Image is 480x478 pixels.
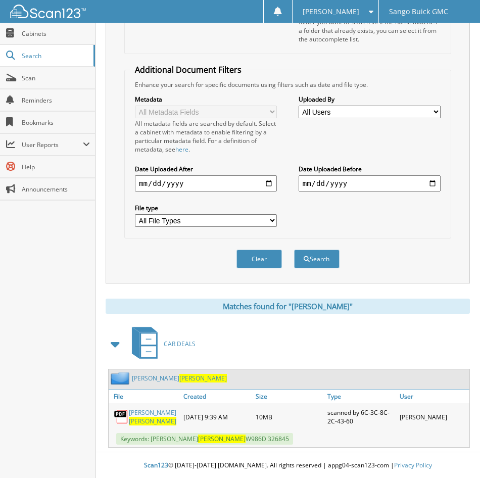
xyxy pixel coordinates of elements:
[111,372,132,385] img: folder2.png
[129,408,178,425] a: [PERSON_NAME][PERSON_NAME]
[299,165,441,173] label: Date Uploaded Before
[135,165,277,173] label: Date Uploaded After
[126,324,196,364] a: CAR DEALS
[429,429,480,478] iframe: Chat Widget
[144,461,168,469] span: Scan123
[22,74,90,82] span: Scan
[135,204,277,212] label: File type
[22,185,90,194] span: Announcements
[179,374,227,383] span: [PERSON_NAME]
[299,95,441,104] label: Uploaded By
[181,390,253,403] a: Created
[22,52,88,60] span: Search
[175,145,188,154] a: here
[130,80,446,89] div: Enhance your search for specific documents using filters such as date and file type.
[109,390,181,403] a: File
[394,461,432,469] a: Privacy Policy
[106,299,470,314] div: Matches found for "[PERSON_NAME]"
[22,118,90,127] span: Bookmarks
[303,9,359,15] span: [PERSON_NAME]
[325,406,397,428] div: scanned by 6C-3C-8C-2C-43-60
[130,64,247,75] legend: Additional Document Filters
[198,435,246,443] span: [PERSON_NAME]
[397,390,469,403] a: User
[129,417,176,425] span: [PERSON_NAME]
[253,406,325,428] div: 10MB
[22,140,83,149] span: User Reports
[325,390,397,403] a: Type
[116,433,293,445] span: Keywords: [PERSON_NAME] W986D 326845
[236,250,282,268] button: Clear
[389,9,448,15] span: Sango Buick GMC
[299,175,441,192] input: end
[22,29,90,38] span: Cabinets
[10,5,86,18] img: scan123-logo-white.svg
[397,406,469,428] div: [PERSON_NAME]
[253,390,325,403] a: Size
[135,175,277,192] input: start
[181,406,253,428] div: [DATE] 9:39 AM
[95,453,480,478] div: © [DATE]-[DATE] [DOMAIN_NAME]. All rights reserved | appg04-scan123-com |
[114,409,129,424] img: PDF.png
[299,9,441,43] div: Select a cabinet and begin typing the name of the folder you want to search in. If the name match...
[294,250,340,268] button: Search
[22,96,90,105] span: Reminders
[164,340,196,348] span: CAR DEALS
[132,374,227,383] a: [PERSON_NAME][PERSON_NAME]
[135,95,277,104] label: Metadata
[135,119,277,154] div: All metadata fields are searched by default. Select a cabinet with metadata to enable filtering b...
[22,163,90,171] span: Help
